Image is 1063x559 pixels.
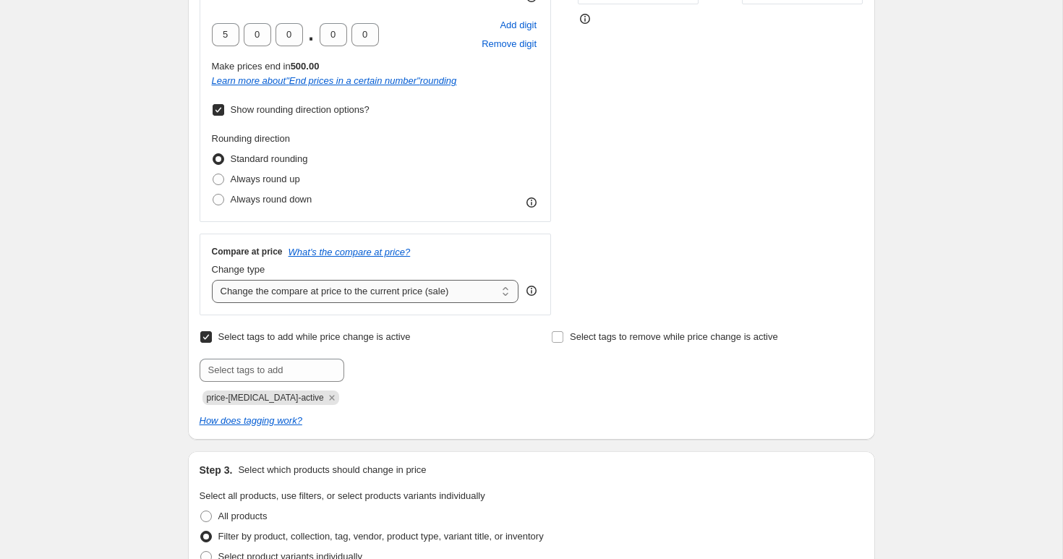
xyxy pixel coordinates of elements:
span: Always round up [231,174,300,184]
input: ﹡ [351,23,379,46]
span: Select all products, use filters, or select products variants individually [200,490,485,501]
span: Filter by product, collection, tag, vendor, product type, variant title, or inventory [218,531,544,542]
a: Learn more about"End prices in a certain number"rounding [212,75,457,86]
button: Remove price-change-job-active [325,391,338,404]
span: Rounding direction [212,133,290,144]
span: Show rounding direction options? [231,104,370,115]
b: 500.00 [291,61,320,72]
button: Add placeholder [498,16,539,35]
i: Learn more about " End prices in a certain number " rounding [212,75,457,86]
input: ﹡ [212,23,239,46]
span: All products [218,511,268,521]
span: Change type [212,264,265,275]
h3: Compare at price [212,246,283,257]
span: . [307,23,315,46]
input: ﹡ [320,23,347,46]
span: Make prices end in [212,61,320,72]
span: Select tags to add while price change is active [218,331,411,342]
span: Select tags to remove while price change is active [570,331,778,342]
p: Select which products should change in price [238,463,426,477]
button: What's the compare at price? [289,247,411,257]
span: Remove digit [482,37,537,51]
a: How does tagging work? [200,415,302,426]
h2: Step 3. [200,463,233,477]
button: Remove placeholder [479,35,539,54]
input: ﹡ [276,23,303,46]
div: help [524,283,539,298]
input: ﹡ [244,23,271,46]
input: Select tags to add [200,359,344,382]
span: price-change-job-active [207,393,324,403]
span: Always round down [231,194,312,205]
span: Add digit [500,18,537,33]
span: Standard rounding [231,153,308,164]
